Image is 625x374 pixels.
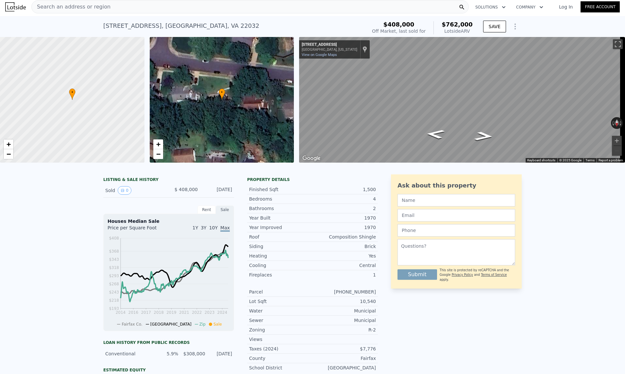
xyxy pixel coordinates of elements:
div: LISTING & SALE HISTORY [103,177,234,184]
div: Houses Median Sale [108,218,230,224]
div: Map [299,37,625,163]
div: Lot Sqft [249,298,312,305]
tspan: $193 [109,306,119,311]
div: Sewer [249,317,312,324]
span: − [156,150,160,158]
tspan: $318 [109,265,119,270]
div: • [219,88,225,100]
div: 5.9% [155,350,178,357]
span: Search an address or region [32,3,110,11]
span: Fairfax Co. [122,322,142,327]
span: Zip [199,322,206,327]
span: + [7,140,11,148]
tspan: 2018 [154,310,164,315]
div: Fireplaces [249,272,312,278]
span: © 2025 Google [559,158,582,162]
span: 3Y [201,225,206,230]
div: Ask about this property [397,181,515,190]
tspan: 2017 [141,310,151,315]
div: [DATE] [209,350,232,357]
div: School District [249,365,312,371]
a: Zoom out [153,149,163,159]
div: Composition Shingle [312,234,376,240]
div: Heating [249,253,312,259]
button: Company [511,1,549,13]
tspan: $268 [109,282,119,286]
div: Sold [105,186,163,195]
div: Year Improved [249,224,312,231]
div: 1,500 [312,186,376,193]
div: Bathrooms [249,205,312,212]
div: 4 [312,196,376,202]
tspan: $408 [109,236,119,240]
div: Off Market, last sold for [372,28,426,34]
a: Zoom in [4,139,13,149]
a: Free Account [581,1,620,12]
span: 10Y [209,225,218,230]
img: Lotside [5,2,26,11]
div: Zoning [249,327,312,333]
span: + [156,140,160,148]
input: Email [397,209,515,222]
a: Log In [551,4,581,10]
button: Submit [397,269,437,280]
div: [GEOGRAPHIC_DATA], [US_STATE] [302,47,357,52]
div: Municipal [312,308,376,314]
tspan: $243 [109,290,119,294]
div: Parcel [249,289,312,295]
div: Roof [249,234,312,240]
div: Taxes (2024) [249,346,312,352]
div: Water [249,308,312,314]
div: R-2 [312,327,376,333]
tspan: 2019 [166,310,177,315]
div: Rent [197,205,216,214]
div: [STREET_ADDRESS] [302,42,357,47]
div: [PHONE_NUMBER] [312,289,376,295]
div: $7,776 [312,346,376,352]
span: • [69,89,76,95]
span: 1Y [193,225,198,230]
tspan: 2023 [205,310,215,315]
div: Estimated Equity [103,367,234,373]
div: 1 [312,272,376,278]
div: • [69,88,76,100]
path: Go West, Bronte Dr [466,129,501,143]
div: Lotside ARV [442,28,473,34]
div: Central [312,262,376,269]
div: $308,000 [182,350,205,357]
div: Finished Sqft [249,186,312,193]
path: Go East, Bronte Dr [418,127,452,141]
div: Year Built [249,215,312,221]
tspan: 2024 [217,310,228,315]
a: Terms of Service [481,273,507,276]
button: Show Options [509,20,522,33]
button: Zoom out [612,146,622,156]
button: Rotate clockwise [619,117,623,129]
div: 1970 [312,215,376,221]
div: 2 [312,205,376,212]
tspan: $368 [109,249,119,254]
a: Terms (opens in new tab) [585,158,595,162]
button: SAVE [483,21,506,32]
div: County [249,355,312,362]
a: Show location on map [363,46,367,53]
div: 10,540 [312,298,376,305]
div: [DATE] [203,186,232,195]
input: Phone [397,224,515,237]
span: $762,000 [442,21,473,28]
button: Keyboard shortcuts [527,158,555,163]
span: $ 408,000 [175,187,198,192]
div: Siding [249,243,312,250]
a: Zoom in [153,139,163,149]
div: [GEOGRAPHIC_DATA] [312,365,376,371]
div: [STREET_ADDRESS] , [GEOGRAPHIC_DATA] , VA 22032 [103,21,259,30]
span: Max [220,225,230,232]
tspan: 2022 [192,310,202,315]
div: Sale [216,205,234,214]
span: • [219,89,225,95]
div: 1970 [312,224,376,231]
div: Conventional [105,350,151,357]
button: Solutions [470,1,511,13]
div: Property details [247,177,378,182]
button: View historical data [118,186,131,195]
